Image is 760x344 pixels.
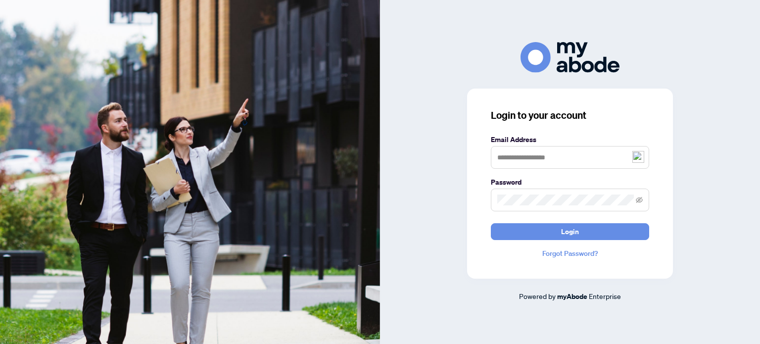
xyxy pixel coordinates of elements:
[491,134,649,145] label: Email Address
[632,151,644,163] img: npw-badge-icon-locked.svg
[521,42,619,72] img: ma-logo
[491,177,649,188] label: Password
[519,292,556,300] span: Powered by
[491,248,649,259] a: Forgot Password?
[622,196,630,204] img: npw-badge-icon-locked.svg
[491,108,649,122] h3: Login to your account
[561,224,579,240] span: Login
[589,292,621,300] span: Enterprise
[636,197,643,203] span: eye-invisible
[491,223,649,240] button: Login
[557,291,587,302] a: myAbode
